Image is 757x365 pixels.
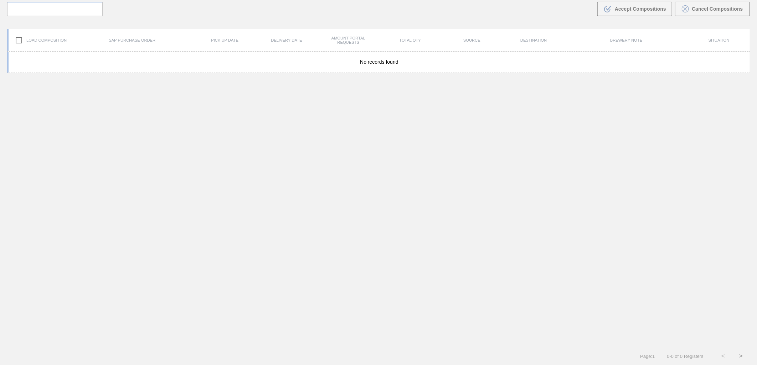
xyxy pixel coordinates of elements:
div: Brewery Note [565,38,688,42]
div: Pick up Date [194,38,256,42]
div: Delivery Date [256,38,317,42]
div: Source [441,38,503,42]
div: Load composition [9,33,70,48]
div: Destination [503,38,565,42]
span: Cancel Compositions [692,6,743,12]
div: Amount Portal Requests [318,36,379,44]
div: SAP Purchase Order [70,38,194,42]
span: 0 - 0 of 0 Registers [666,354,704,359]
div: Total Qty [379,38,441,42]
button: Accept Compositions [597,2,672,16]
span: No records found [360,59,398,65]
button: Cancel Compositions [675,2,750,16]
button: > [732,347,750,365]
span: Accept Compositions [615,6,666,12]
span: Page : 1 [640,354,655,359]
div: Situation [688,38,750,42]
button: < [714,347,732,365]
